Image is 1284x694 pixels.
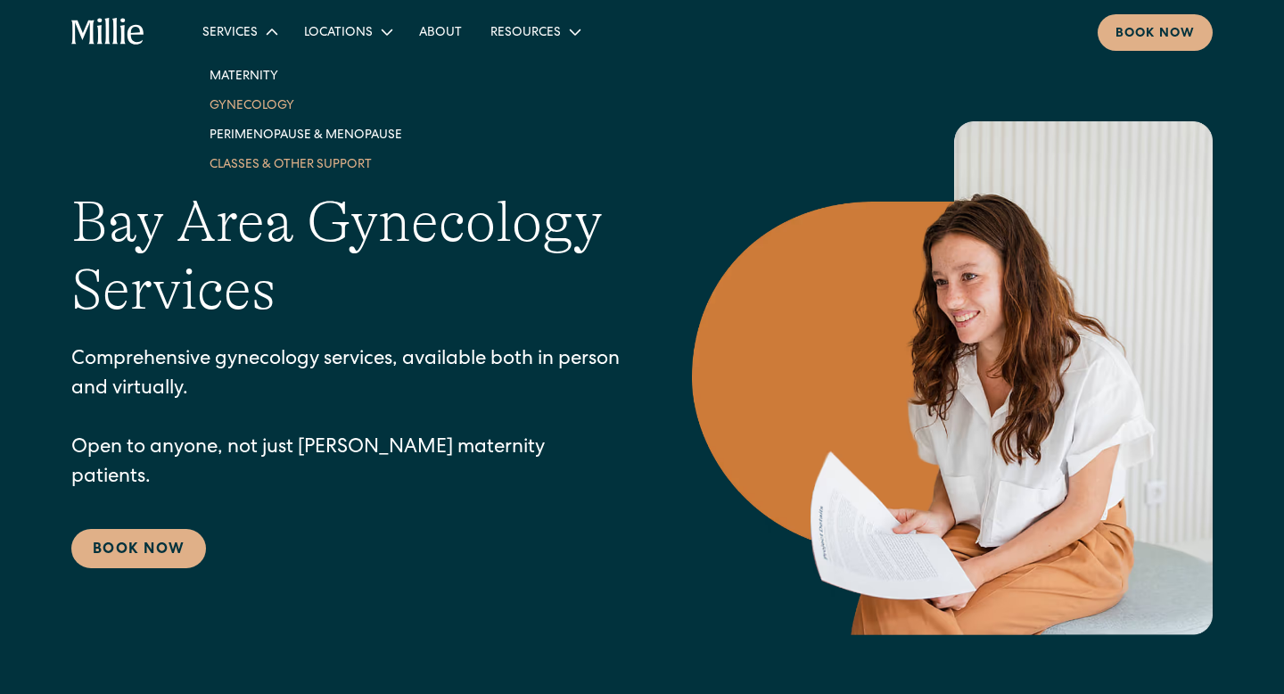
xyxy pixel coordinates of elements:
h1: Bay Area Gynecology Services [71,188,621,326]
nav: Services [188,46,424,193]
a: Maternity [195,61,416,90]
div: Services [188,17,290,46]
div: Services [202,24,258,43]
div: Resources [490,24,561,43]
div: Locations [304,24,373,43]
img: Smiling woman holding documents during a consultation, reflecting supportive guidance in maternit... [692,121,1213,635]
a: Classes & Other Support [195,149,416,178]
a: Perimenopause & Menopause [195,120,416,149]
div: Resources [476,17,593,46]
a: home [71,18,145,46]
a: Book now [1098,14,1213,51]
div: Book now [1115,25,1195,44]
a: Gynecology [195,90,416,120]
p: Comprehensive gynecology services, available both in person and virtually. Open to anyone, not ju... [71,346,621,493]
a: Book Now [71,529,206,568]
a: About [405,17,476,46]
div: Locations [290,17,405,46]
